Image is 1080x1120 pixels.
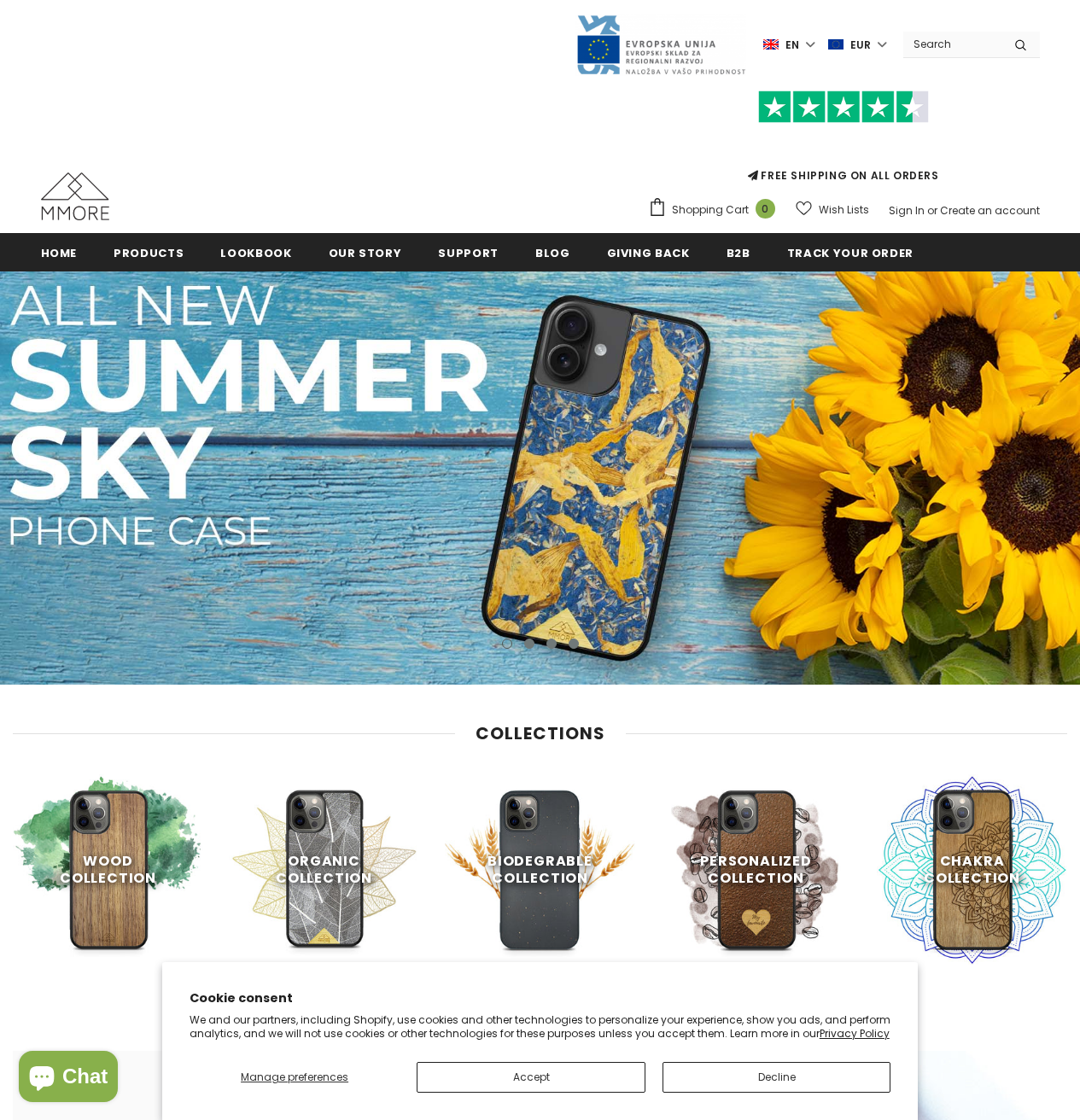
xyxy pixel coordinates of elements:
a: B2B [727,233,750,271]
span: Shopping Cart [672,201,749,219]
a: Home [41,233,78,271]
span: Lookbook [220,245,291,261]
span: B2B [727,245,750,261]
a: Javni Razpis [575,37,746,51]
span: Products [114,245,184,261]
a: Our Story [329,233,402,271]
button: Manage preferences [190,1062,400,1093]
a: Create an account [940,203,1040,218]
input: Search Site [903,32,1001,56]
a: Sign In [889,203,925,218]
span: Our Story [329,245,402,261]
button: 2 [524,639,534,649]
img: i-lang-1.png [763,38,779,52]
button: 3 [546,639,557,649]
a: Track your order [787,233,914,271]
button: 4 [569,639,579,649]
span: en [785,37,799,54]
img: MMORE Cases [41,172,109,220]
span: Home [41,245,78,261]
p: We and our partners, including Shopify, use cookies and other technologies to personalize your ex... [190,1013,891,1040]
inbox-online-store-chat: Shopify online store chat [14,1051,123,1106]
h2: Cookie consent [190,989,891,1007]
a: support [438,233,499,271]
button: 1 [502,639,512,649]
span: support [438,245,499,261]
span: 0 [756,199,775,219]
a: Blog [535,233,570,271]
span: Wish Lists [819,201,869,219]
span: Giving back [607,245,690,261]
a: Privacy Policy [820,1026,890,1041]
span: EUR [850,37,871,54]
span: Collections [476,721,605,745]
a: Giving back [607,233,690,271]
a: Wish Lists [796,195,869,225]
span: or [927,203,937,218]
button: Accept [417,1062,645,1093]
span: Track your order [787,245,914,261]
span: FREE SHIPPING ON ALL ORDERS [648,98,1040,183]
img: Javni Razpis [575,14,746,76]
iframe: Customer reviews powered by Trustpilot [648,123,1040,167]
span: Manage preferences [241,1070,348,1084]
img: Trust Pilot Stars [758,90,929,124]
span: Blog [535,245,570,261]
a: Products [114,233,184,271]
a: Lookbook [220,233,291,271]
button: Decline [663,1062,890,1093]
a: Shopping Cart 0 [648,197,784,223]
